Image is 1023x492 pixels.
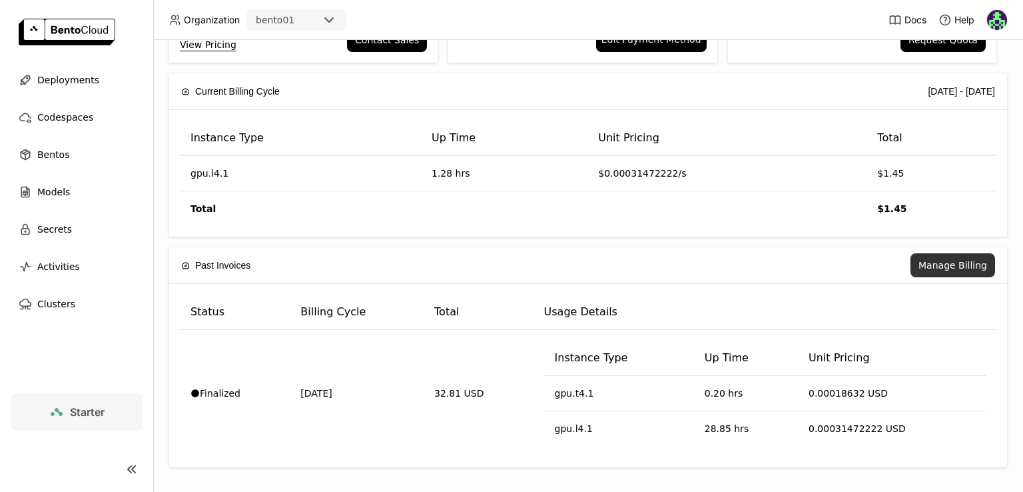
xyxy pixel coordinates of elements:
[290,295,424,330] th: Billing Cycle
[938,13,974,27] div: Help
[987,10,1007,30] img: Marshal AM
[421,156,587,191] td: 1.28 hrs
[190,387,279,400] div: Finalized
[11,291,143,317] a: Clusters
[424,330,533,457] td: 32.81 USD
[544,376,694,411] td: gpu.t4.1
[954,14,974,26] span: Help
[195,258,250,273] span: Past Invoices
[798,411,986,446] td: 0.00031472222 USD
[421,121,587,156] th: Up Time
[11,216,143,243] a: Secrets
[424,295,533,330] th: Total
[11,393,143,431] a: Starter
[877,203,906,214] strong: $1.45
[798,376,986,411] td: 0.00018632 USD
[296,14,297,27] input: Selected bento01.
[256,13,294,27] div: bento01
[70,405,105,419] span: Starter
[544,341,694,376] th: Instance Type
[888,13,926,27] a: Docs
[347,28,427,52] button: Contact Sales
[184,14,240,26] span: Organization
[544,411,694,446] td: gpu.l4.1
[694,341,798,376] th: Up Time
[180,156,421,191] td: gpu.l4.1
[37,147,69,163] span: Bentos
[37,296,75,312] span: Clusters
[290,330,424,457] td: [DATE]
[19,19,115,45] img: logo
[11,104,143,131] a: Codespaces
[37,72,99,88] span: Deployments
[190,203,216,214] strong: Total
[866,121,996,156] th: Total
[533,295,996,330] th: Usage Details
[11,141,143,168] a: Bentos
[798,341,986,376] th: Unit Pricing
[928,84,995,99] div: [DATE] - [DATE]
[900,28,986,52] button: Request Quota
[180,295,290,330] th: Status
[904,14,926,26] span: Docs
[37,221,72,237] span: Secrets
[11,67,143,93] a: Deployments
[587,156,866,191] td: $0.00031472222/s
[11,179,143,205] a: Models
[11,253,143,280] a: Activities
[587,121,866,156] th: Unit Pricing
[37,259,80,275] span: Activities
[694,411,798,446] td: 28.85 hrs
[910,253,995,277] button: Manage Billing
[180,37,236,52] a: View Pricing
[195,84,280,99] span: Current Billing Cycle
[866,156,996,191] td: $1.45
[180,121,421,156] th: Instance Type
[694,376,798,411] td: 0.20 hrs
[37,184,70,200] span: Models
[37,109,93,125] span: Codespaces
